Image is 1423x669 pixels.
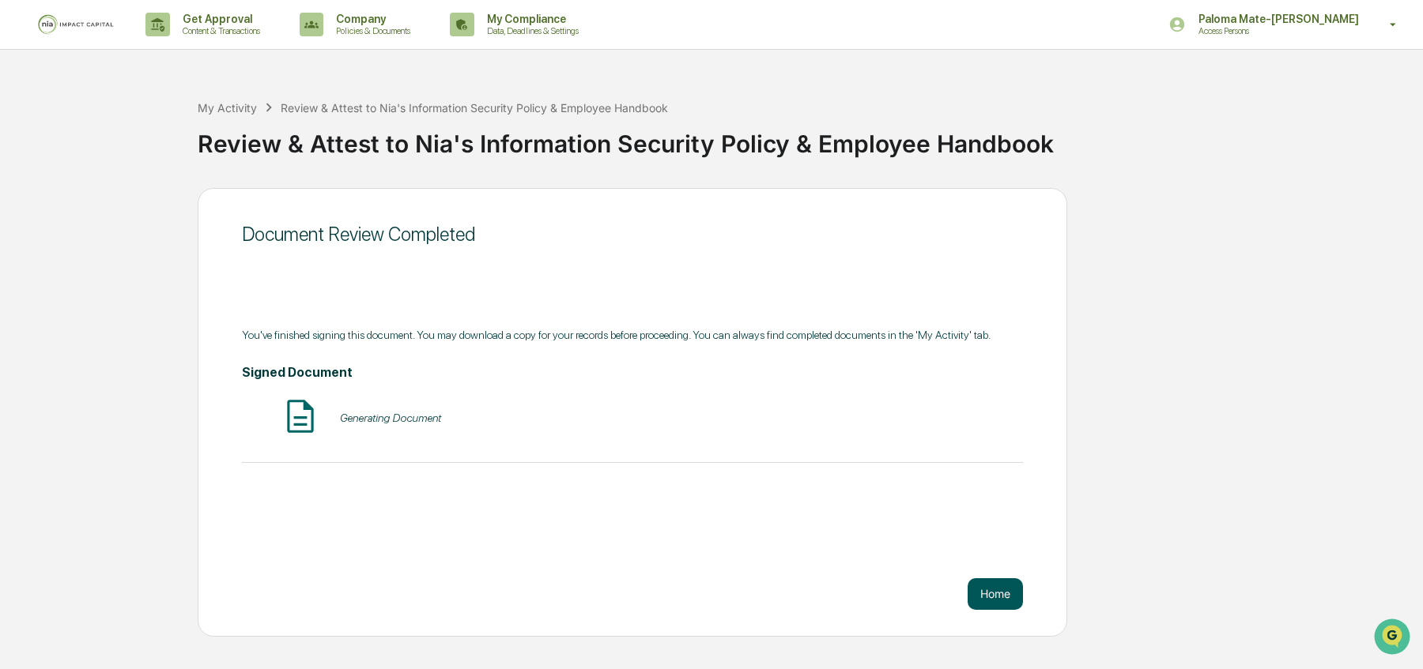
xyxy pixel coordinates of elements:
div: Start new chat [54,120,259,136]
div: 🔎 [16,230,28,242]
div: We're available if you need us! [54,136,200,148]
div: You've finished signing this document. You may download a copy for your records before proceeding... [242,329,1023,341]
span: Preclearance [32,198,102,214]
div: Generating Document [340,412,441,424]
p: My Compliance [474,13,587,25]
p: How can we help? [16,32,288,58]
a: 🗄️Attestations [108,192,202,220]
p: Data, Deadlines & Settings [474,25,587,36]
p: Paloma Mate-[PERSON_NAME] [1186,13,1367,25]
p: Content & Transactions [170,25,268,36]
a: 🔎Data Lookup [9,222,106,250]
div: Review & Attest to Nia's Information Security Policy & Employee Handbook [198,117,1415,158]
p: Get Approval [170,13,268,25]
div: 🗄️ [115,200,127,212]
p: Access Persons [1186,25,1341,36]
div: Review & Attest to Nia's Information Security Policy & Employee Handbook [281,101,668,115]
a: 🖐️Preclearance [9,192,108,220]
div: My Activity [198,101,257,115]
img: 1746055101610-c473b297-6a78-478c-a979-82029cc54cd1 [16,120,44,148]
span: Attestations [130,198,196,214]
div: Document Review Completed [242,223,1023,246]
p: Policies & Documents [323,25,418,36]
img: logo [38,14,114,35]
span: Data Lookup [32,228,100,244]
iframe: Open customer support [1372,617,1415,660]
h4: Signed Document [242,365,1023,380]
img: Document Icon [281,397,320,436]
div: 🖐️ [16,200,28,212]
a: Powered byPylon [111,266,191,279]
button: Home [968,578,1023,610]
p: Company [323,13,418,25]
button: Start new chat [269,125,288,144]
span: Pylon [157,267,191,279]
